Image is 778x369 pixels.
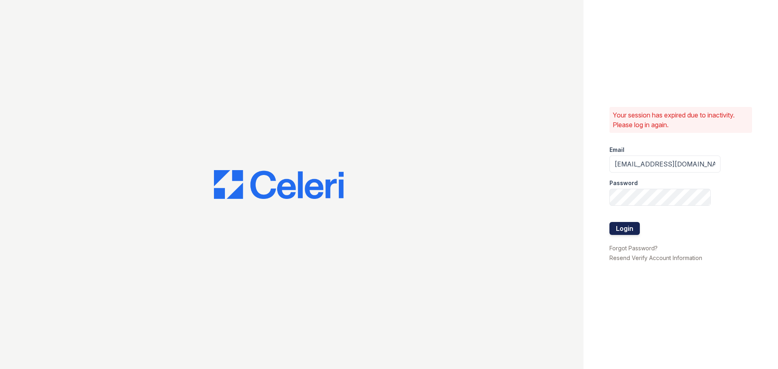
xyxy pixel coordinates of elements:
[609,146,624,154] label: Email
[214,170,344,199] img: CE_Logo_Blue-a8612792a0a2168367f1c8372b55b34899dd931a85d93a1a3d3e32e68fde9ad4.png
[613,110,749,130] p: Your session has expired due to inactivity. Please log in again.
[609,254,702,261] a: Resend Verify Account Information
[609,179,638,187] label: Password
[609,222,640,235] button: Login
[609,245,658,252] a: Forgot Password?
